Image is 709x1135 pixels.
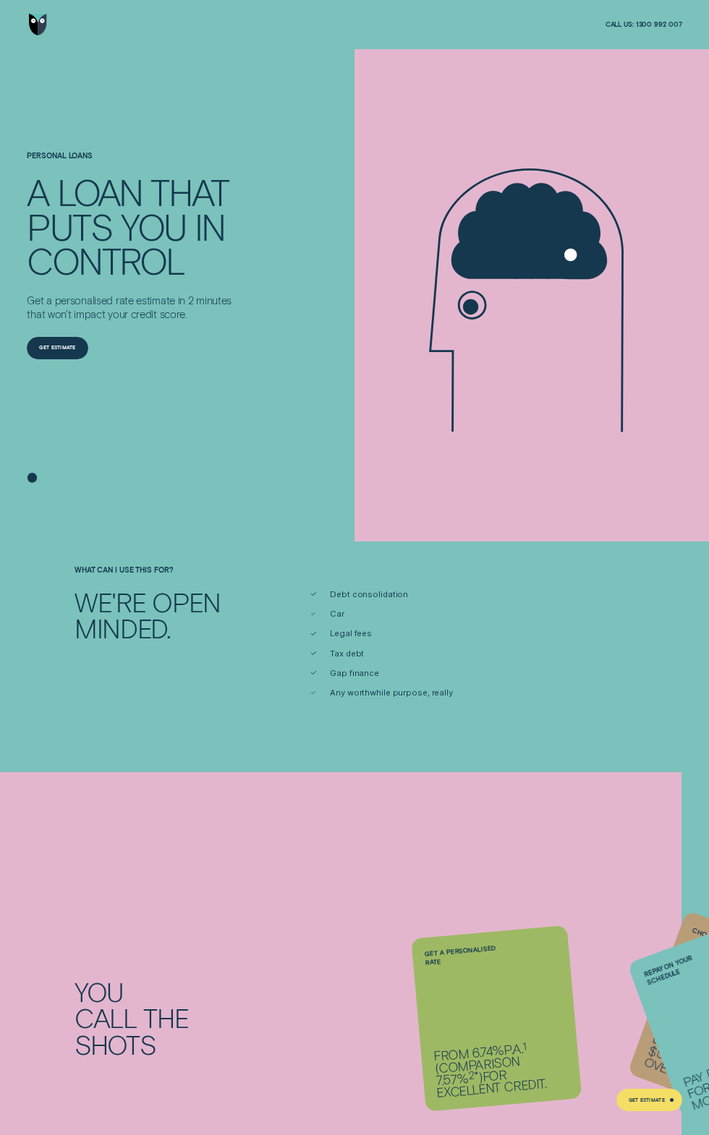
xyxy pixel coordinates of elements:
[606,20,634,29] span: Call us:
[330,688,453,698] span: Any worthwhile purpose, really
[330,609,344,620] span: Car
[27,174,48,208] div: A
[195,209,225,243] div: IN
[330,628,372,639] span: Legal fees
[70,566,260,575] div: What can I use this for?
[27,152,240,174] h1: Personal Loans
[27,294,240,320] p: Get a personalised rate estimate in 2 minutes that won't impact your credit score.
[330,668,379,679] span: Gap finance
[27,243,184,277] div: CONTROL
[27,209,112,243] div: PUTS
[616,1089,682,1111] a: Get Estimate
[121,209,186,243] div: YOU
[27,174,240,277] h4: A LOAN THAT PUTS YOU IN CONTROL
[29,14,48,36] img: Wisr
[606,20,682,29] a: Call us:1300 992 007
[27,337,88,359] a: Get Estimate
[330,648,364,659] span: Tax debt
[70,979,354,1058] h2: You call the shots
[70,589,260,642] div: We're open minded.
[330,589,408,600] span: Debt consolidation
[150,174,229,208] div: THAT
[75,979,350,1058] div: You call the shots
[57,174,143,208] div: LOAN
[636,20,682,29] span: 1300 992 007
